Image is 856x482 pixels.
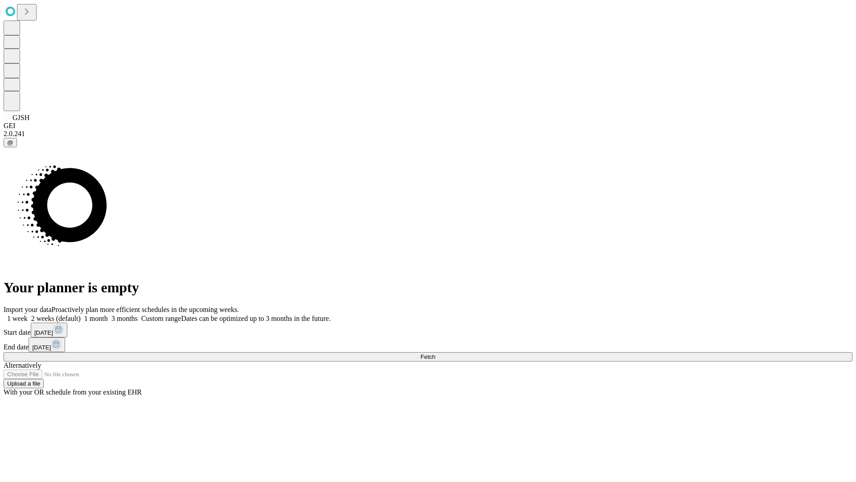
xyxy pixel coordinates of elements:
button: @ [4,138,17,147]
button: [DATE] [29,337,65,352]
span: [DATE] [34,329,53,336]
span: @ [7,139,13,146]
div: Start date [4,323,852,337]
span: 2 weeks (default) [31,315,81,322]
span: [DATE] [32,344,51,351]
button: Fetch [4,352,852,361]
span: Import your data [4,306,52,313]
button: Upload a file [4,379,44,388]
span: With your OR schedule from your existing EHR [4,388,142,396]
span: 3 months [111,315,138,322]
span: Alternatively [4,361,41,369]
span: GJSH [12,114,29,121]
div: End date [4,337,852,352]
span: 1 week [7,315,28,322]
span: Custom range [141,315,181,322]
div: 2.0.241 [4,130,852,138]
h1: Your planner is empty [4,279,852,296]
span: Proactively plan more efficient schedules in the upcoming weeks. [52,306,239,313]
button: [DATE] [31,323,67,337]
span: Dates can be optimized up to 3 months in the future. [181,315,330,322]
span: Fetch [420,353,435,360]
div: GEI [4,122,852,130]
span: 1 month [84,315,108,322]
